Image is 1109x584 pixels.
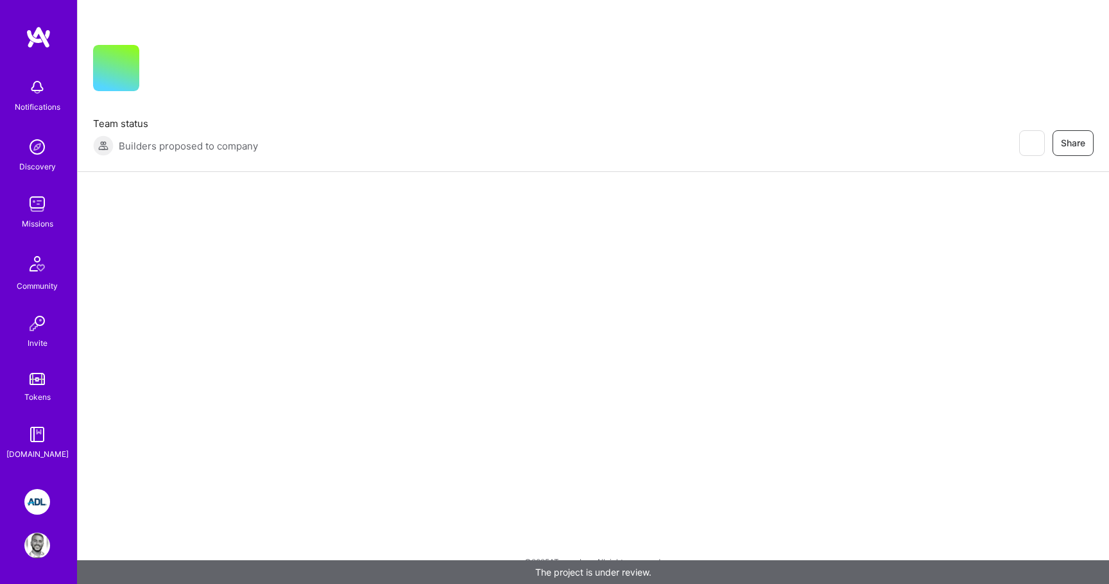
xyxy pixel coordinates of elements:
div: [DOMAIN_NAME] [6,447,69,461]
img: guide book [24,422,50,447]
div: Missions [22,217,53,230]
img: Community [22,248,53,279]
div: Community [17,279,58,293]
img: discovery [24,134,50,160]
button: Share [1053,130,1094,156]
div: The project is under review. [77,560,1109,584]
img: teamwork [24,191,50,217]
img: tokens [30,373,45,385]
span: Team status [93,117,258,130]
img: Builders proposed to company [93,135,114,156]
div: Invite [28,336,47,350]
a: ADL: Technology Modernization Sprint 1 [21,489,53,515]
span: Share [1061,137,1085,150]
span: Builders proposed to company [119,139,258,153]
img: User Avatar [24,533,50,558]
div: Notifications [15,100,60,114]
img: logo [26,26,51,49]
img: bell [24,74,50,100]
img: ADL: Technology Modernization Sprint 1 [24,489,50,515]
i: icon CompanyGray [155,65,165,76]
div: Tokens [24,390,51,404]
img: Invite [24,311,50,336]
a: User Avatar [21,533,53,558]
div: Discovery [19,160,56,173]
i: icon EyeClosed [1026,138,1036,148]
